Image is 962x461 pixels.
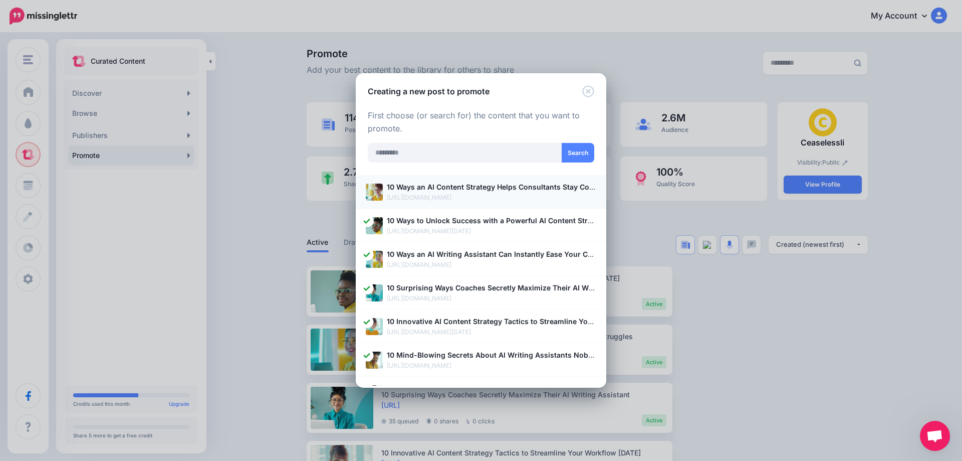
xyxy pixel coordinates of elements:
[366,282,596,303] a: 10 Surprising Ways Coaches Secretly Maximize Their AI Writing Assistant [URL][DOMAIN_NAME]
[562,143,594,163] button: Search
[366,217,383,234] img: 08e183b567291035842743a78e2854ee_thumb.jpg
[366,181,596,203] a: 10 Ways an AI Content Strategy Helps Consultants Stay Consistently Visible [URL][DOMAIN_NAME]
[387,351,632,359] b: 10 Mind-Blowing Secrets About AI Writing Assistants Nobody Teaches
[387,183,649,191] b: 10 Ways an AI Content Strategy Helps Consultants Stay Consistently Visible
[366,251,383,268] img: 1447dfed3c9229ced352c17e150f40ae_thumb.jpg
[387,361,596,371] p: [URL][DOMAIN_NAME]
[366,316,596,337] a: 10 Innovative AI Content Strategy Tactics to Streamline Your Workflow [DATE] [URL][DOMAIN_NAME][D...
[387,327,596,337] p: [URL][DOMAIN_NAME][DATE]
[387,216,631,225] b: 10 Ways to Unlock Success with a Powerful AI Content Strategy [DATE]
[368,85,490,97] h5: Creating a new post to promote
[387,250,646,258] b: 10 Ways an AI Writing Assistant Can Instantly Ease Your Content Struggles
[387,317,655,326] b: 10 Innovative AI Content Strategy Tactics to Streamline Your Workflow [DATE]
[387,283,642,292] b: 10 Surprising Ways Coaches Secretly Maximize Their AI Writing Assistant
[387,226,596,236] p: [URL][DOMAIN_NAME][DATE]
[387,384,639,393] b: 10 Hidden Barriers Making Your Low Ticket Offer Unnecessarily Complex
[582,85,594,98] button: Close
[387,293,596,303] p: [URL][DOMAIN_NAME]
[366,215,596,236] a: 10 Ways to Unlock Success with a Powerful AI Content Strategy [DATE] [URL][DOMAIN_NAME][DATE]
[366,318,383,335] img: 8d797eca4f59bc89e0fb383355ff7256_thumb.jpg
[387,260,596,270] p: [URL][DOMAIN_NAME]
[366,349,596,371] a: 10 Mind-Blowing Secrets About AI Writing Assistants Nobody Teaches [URL][DOMAIN_NAME]
[366,385,383,402] img: e45d513ea9a07c573830cd62631186d1_thumb.jpg
[366,284,383,301] img: 27abe856bbf4e1ae5ef2bdce66267c8d_thumb.jpg
[366,248,596,270] a: 10 Ways an AI Writing Assistant Can Instantly Ease Your Content Struggles [URL][DOMAIN_NAME]
[387,193,596,203] p: [URL][DOMAIN_NAME]
[368,109,594,135] p: First choose (or search for) the content that you want to promote.
[366,352,383,369] img: b6979926b978739044644362d91385a6_thumb.jpg
[366,184,383,201] img: ccfc3d1e304ca6eaea0a032f2e42a2ad_thumb.jpg
[366,383,596,404] a: 10 Hidden Barriers Making Your Low Ticket Offer Unnecessarily Complex [URL][DOMAIN_NAME]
